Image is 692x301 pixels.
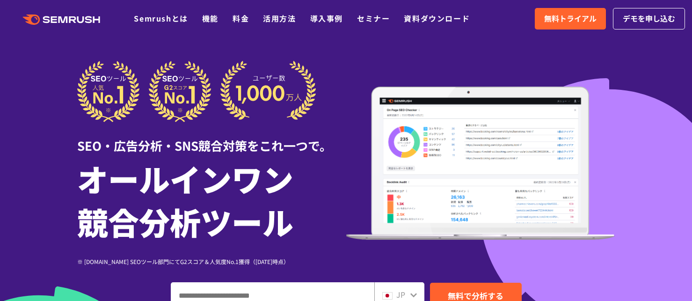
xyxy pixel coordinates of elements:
[623,13,675,25] span: デモを申し込む
[263,13,296,24] a: 活用方法
[310,13,343,24] a: 導入事例
[404,13,470,24] a: 資料ダウンロード
[134,13,188,24] a: Semrushとは
[77,257,346,266] div: ※ [DOMAIN_NAME] SEOツール部門にてG2スコア＆人気度No.1獲得（[DATE]時点）
[202,13,219,24] a: 機能
[233,13,249,24] a: 料金
[396,289,405,300] span: JP
[535,8,606,29] a: 無料トライアル
[77,122,346,154] div: SEO・広告分析・SNS競合対策をこれ一つで。
[544,13,597,25] span: 無料トライアル
[613,8,685,29] a: デモを申し込む
[77,157,346,243] h1: オールインワン 競合分析ツール
[357,13,390,24] a: セミナー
